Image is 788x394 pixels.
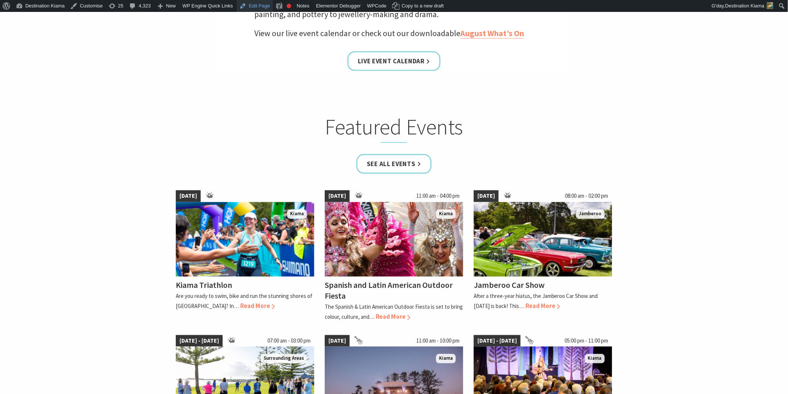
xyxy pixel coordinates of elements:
img: kiamatriathlon [176,202,314,277]
img: Jamberoo Car Show [474,202,612,277]
span: [DATE] - [DATE] [474,335,521,347]
span: Destination Kiama [725,3,765,9]
h4: Kiama Triathlon [176,280,232,290]
span: Jamberoo [576,210,605,219]
h2: Featured Events [248,114,540,143]
p: Are you ready to swim, bike and run the stunning shores of [GEOGRAPHIC_DATA]? In… [176,293,312,310]
a: See all Events [356,154,432,174]
span: Surrounding Areas [261,354,307,363]
span: Kiama [585,354,605,363]
h4: Spanish and Latin American Outdoor Fiesta [325,280,453,301]
span: Kiama [436,354,456,363]
span: [DATE] [325,190,350,202]
p: The Spanish & Latin American Outdoor Fiesta is set to bring colour, culture, and… [325,304,463,321]
span: Read More [240,302,275,310]
span: 11:00 am - 10:00 pm [413,335,463,347]
div: Focus keyphrase not set [287,4,291,8]
span: Kiama [287,210,307,219]
a: August What’s On [460,28,524,39]
span: Read More [376,313,410,321]
span: 07:00 am - 03:00 pm [264,335,314,347]
p: View our live event calendar or check out our downloadable [254,27,534,40]
span: [DATE] [325,335,350,347]
span: 11:00 am - 04:00 pm [413,190,463,202]
a: [DATE] 08:00 am - 02:00 pm Jamberoo Car Show Jamberoo Jamberoo Car Show After a three-year hiatus... [474,190,612,322]
a: Live Event Calendar [347,51,441,71]
h4: Jamberoo Car Show [474,280,544,290]
span: [DATE] - [DATE] [176,335,223,347]
span: [DATE] [474,190,499,202]
a: [DATE] kiamatriathlon Kiama Kiama Triathlon Are you ready to swim, bike and run the stunning shor... [176,190,314,322]
p: After a three-year hiatus, the Jamberoo Car Show and [DATE] is back! This… [474,293,598,310]
a: [DATE] 11:00 am - 04:00 pm Dancers in jewelled pink and silver costumes with feathers, holding th... [325,190,463,322]
span: 05:00 pm - 11:00 pm [561,335,612,347]
span: [DATE] [176,190,201,202]
span: 08:00 am - 02:00 pm [562,190,612,202]
span: Kiama [436,210,456,219]
span: Read More [525,302,560,310]
img: Untitled-design-1-150x150.jpg [767,2,773,9]
img: Dancers in jewelled pink and silver costumes with feathers, holding their hands up while smiling [325,202,463,277]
